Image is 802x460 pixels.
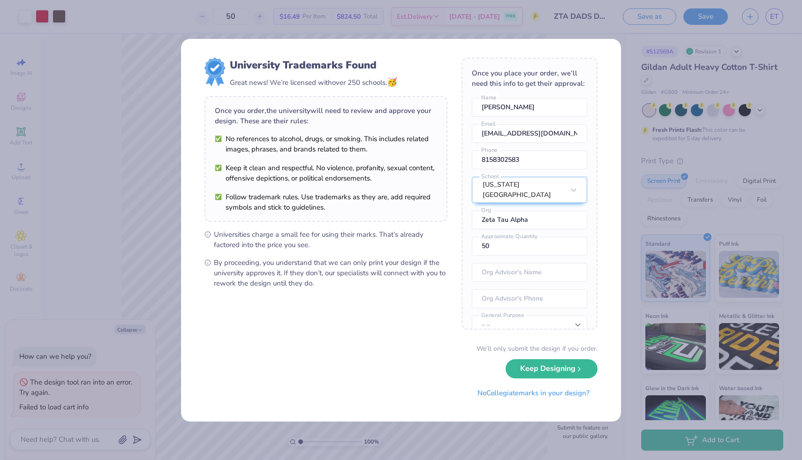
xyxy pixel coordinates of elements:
span: By proceeding, you understand that we can only print your design if the university approves it. I... [214,257,447,288]
input: Org [472,211,587,229]
div: Once you order, the university will need to review and approve your design. These are their rules: [215,106,437,126]
input: Org Advisor's Name [472,263,587,282]
div: [US_STATE][GEOGRAPHIC_DATA] [483,180,564,200]
input: Approximate Quantity [472,237,587,256]
img: license-marks-badge.png [204,58,225,86]
li: Follow trademark rules. Use trademarks as they are, add required symbols and stick to guidelines. [215,192,437,212]
li: Keep it clean and respectful. No violence, profanity, sexual content, offensive depictions, or po... [215,163,437,183]
input: Name [472,98,587,117]
input: Phone [472,151,587,169]
button: Keep Designing [506,359,598,378]
div: Great news! We’re licensed with over 250 schools. [230,76,397,89]
button: NoCollegiatemarks in your design? [469,384,598,403]
li: No references to alcohol, drugs, or smoking. This includes related images, phrases, and brands re... [215,134,437,154]
span: 🥳 [387,76,397,88]
span: Universities charge a small fee for using their marks. That’s already factored into the price you... [214,229,447,250]
div: University Trademarks Found [230,58,397,73]
div: Once you place your order, we’ll need this info to get their approval: [472,68,587,89]
div: We’ll only submit the design if you order. [477,344,598,354]
input: Email [472,124,587,143]
input: Org Advisor's Phone [472,289,587,308]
